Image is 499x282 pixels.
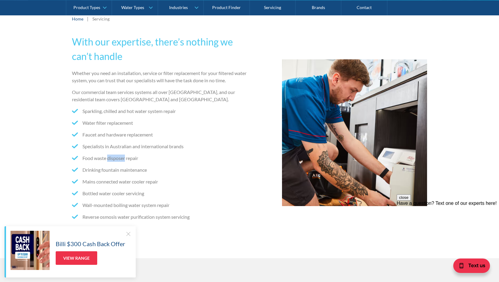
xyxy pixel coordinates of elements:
div: | [86,15,89,22]
div: Water Types [121,5,144,10]
div: Industries [169,5,188,10]
li: Sparkling, chilled and hot water system repair [72,108,247,115]
a: Home [72,16,83,22]
p: Our commercial team services systems all over [GEOGRAPHIC_DATA], and our residential team covers ... [72,89,247,103]
li: Specialists in Australian and international brands [72,143,247,150]
li: Wall-mounted boiling water system repair [72,202,247,209]
li: Water filter replacement [72,119,247,127]
li: Faucet and hardware replacement [72,131,247,138]
p: Whether you need an installation, service or filter replacement for your filtered water system, y... [72,70,247,84]
li: Mains connected water cooler repair [72,178,247,185]
div: Servicing [92,16,110,22]
li: Food waste disposer repair [72,155,247,162]
li: Drinking fountain maintenance [72,166,247,174]
a: View Range [56,251,97,265]
div: Product Types [73,5,100,10]
img: Billi $300 Cash Back Offer [11,231,50,270]
h2: With our expertise, there’s nothing we can’t handle [72,35,247,64]
li: Bottled water cooler servicing [72,190,247,197]
iframe: podium webchat widget prompt [397,194,499,259]
iframe: podium webchat widget bubble [439,252,499,282]
h5: Billi $300 Cash Back Offer [56,239,125,248]
li: Reverse osmosis water purification system servicing [72,213,247,221]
